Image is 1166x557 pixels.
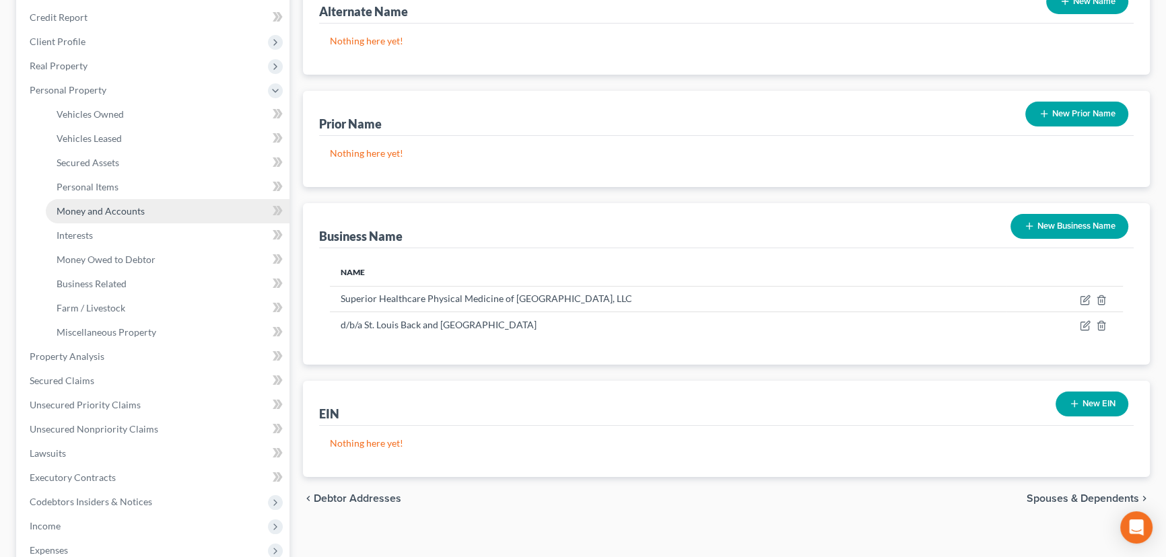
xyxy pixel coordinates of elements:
[330,34,1123,48] p: Nothing here yet!
[30,496,152,507] span: Codebtors Insiders & Notices
[319,116,382,132] div: Prior Name
[57,302,125,313] span: Farm / Livestock
[1025,102,1128,126] button: New Prior Name
[46,320,289,344] a: Miscellaneous Property
[46,199,289,223] a: Money and Accounts
[303,493,314,504] i: chevron_left
[46,223,289,248] a: Interests
[1027,493,1139,504] span: Spouses & Dependents
[30,60,88,71] span: Real Property
[1139,493,1150,504] i: chevron_right
[57,229,93,241] span: Interests
[19,344,289,369] a: Property Analysis
[330,147,1123,160] p: Nothing here yet!
[57,254,156,265] span: Money Owed to Debtor
[30,36,85,47] span: Client Profile
[46,272,289,296] a: Business Related
[330,312,1006,338] td: d/b/a St. Louis Back and [GEOGRAPHIC_DATA]
[330,259,1006,286] th: Name
[1056,392,1128,416] button: New EIN
[46,296,289,320] a: Farm / Livestock
[46,248,289,272] a: Money Owed to Debtor
[57,205,145,217] span: Money and Accounts
[57,326,156,338] span: Miscellaneous Property
[46,102,289,126] a: Vehicles Owned
[319,406,339,422] div: EIN
[30,520,61,531] span: Income
[330,286,1006,311] td: Superior Healthcare Physical Medicine of [GEOGRAPHIC_DATA], LLC
[319,228,403,244] div: Business Name
[319,3,408,20] div: Alternate Name
[330,437,1123,450] p: Nothing here yet!
[30,11,88,23] span: Credit Report
[30,544,68,556] span: Expenses
[1027,493,1150,504] button: Spouses & Dependents chevron_right
[57,157,119,168] span: Secured Assets
[30,84,106,96] span: Personal Property
[314,493,401,504] span: Debtor Addresses
[46,175,289,199] a: Personal Items
[30,399,141,410] span: Unsecured Priority Claims
[30,423,158,435] span: Unsecured Nonpriority Claims
[46,126,289,151] a: Vehicles Leased
[30,447,66,459] span: Lawsuits
[19,393,289,417] a: Unsecured Priority Claims
[19,369,289,393] a: Secured Claims
[30,472,116,483] span: Executory Contracts
[1120,511,1153,544] div: Open Intercom Messenger
[1010,214,1128,239] button: New Business Name
[19,441,289,466] a: Lawsuits
[30,350,104,362] span: Property Analysis
[19,5,289,30] a: Credit Report
[19,466,289,490] a: Executory Contracts
[19,417,289,441] a: Unsecured Nonpriority Claims
[46,151,289,175] a: Secured Assets
[30,375,94,386] span: Secured Claims
[57,181,118,192] span: Personal Items
[57,133,122,144] span: Vehicles Leased
[57,108,124,120] span: Vehicles Owned
[57,278,127,289] span: Business Related
[303,493,401,504] button: chevron_left Debtor Addresses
